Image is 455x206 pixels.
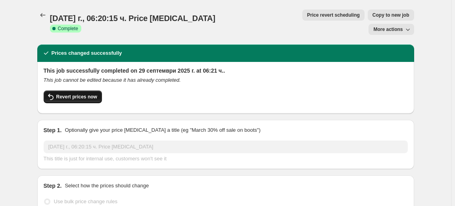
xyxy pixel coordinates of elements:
[373,26,403,33] span: More actions
[56,94,97,100] span: Revert prices now
[44,156,167,162] span: This title is just for internal use, customers won't see it
[52,49,122,57] h2: Prices changed successfully
[65,126,260,134] p: Optionally give your price [MEDICAL_DATA] a title (eg "March 30% off sale on boots")
[44,90,102,103] button: Revert prices now
[58,25,78,32] span: Complete
[369,24,414,35] button: More actions
[368,10,414,21] button: Copy to new job
[50,14,215,23] span: [DATE] г., 06:20:15 ч. Price [MEDICAL_DATA]
[307,12,360,18] span: Price revert scheduling
[44,182,62,190] h2: Step 2.
[65,182,149,190] p: Select how the prices should change
[44,77,181,83] i: This job cannot be edited because it has already completed.
[44,67,408,75] h2: This job successfully completed on 29 септември 2025 г. at 06:21 ч..
[44,141,408,153] input: 30% off holiday sale
[54,198,117,204] span: Use bulk price change rules
[37,10,48,21] button: Price change jobs
[44,126,62,134] h2: Step 1.
[302,10,365,21] button: Price revert scheduling
[372,12,409,18] span: Copy to new job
